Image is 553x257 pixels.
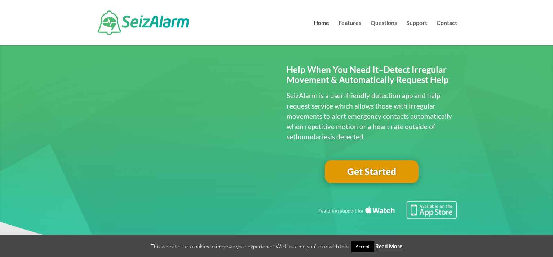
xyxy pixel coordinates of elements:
[287,91,457,142] p: SeizAlarm is a user-friendly detection app and help request service which allows those with irreg...
[151,243,402,250] span: This website uses cookies to improve your experience. We'll assume you're ok with this.
[339,20,361,45] a: Features
[371,20,397,45] a: Questions
[437,20,457,45] a: Contact
[287,65,457,89] h2: Help When You Need It–Detect Irregular Movement & Automatically Request Help
[375,243,402,249] a: Read More
[317,201,457,219] img: Seizure detection available in the Apple App Store.
[314,20,329,45] a: Home
[325,160,419,183] a: Get Started
[406,20,427,45] a: Support
[98,10,189,35] img: SeizAlarm
[351,241,374,252] a: Accept
[296,132,330,141] span: boundaries
[317,212,457,221] a: Featuring seizure detection support for the Apple Watch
